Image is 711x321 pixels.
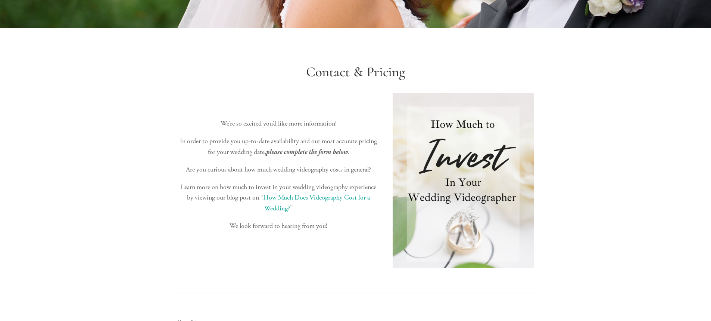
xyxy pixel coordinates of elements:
[177,118,380,129] p: We’re so excited you’d like more information!
[177,221,380,232] p: We look forward to hearing from you!
[177,164,380,175] p: Are you curious about how much wedding videography costs in general?
[266,148,348,156] em: please complete the form below
[177,136,380,158] p: In order to provide you up-to-date availability and our most accurate pricing for your wedding da...
[177,64,534,80] h1: Contact & Pricing
[393,93,534,268] img: How much does videography cost for a wedding
[263,193,371,213] a: How Much Does Videography Cost for a Wedding?
[177,182,380,214] p: Learn more on how much to invest in your wedding videography experience by viewing our blog post ...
